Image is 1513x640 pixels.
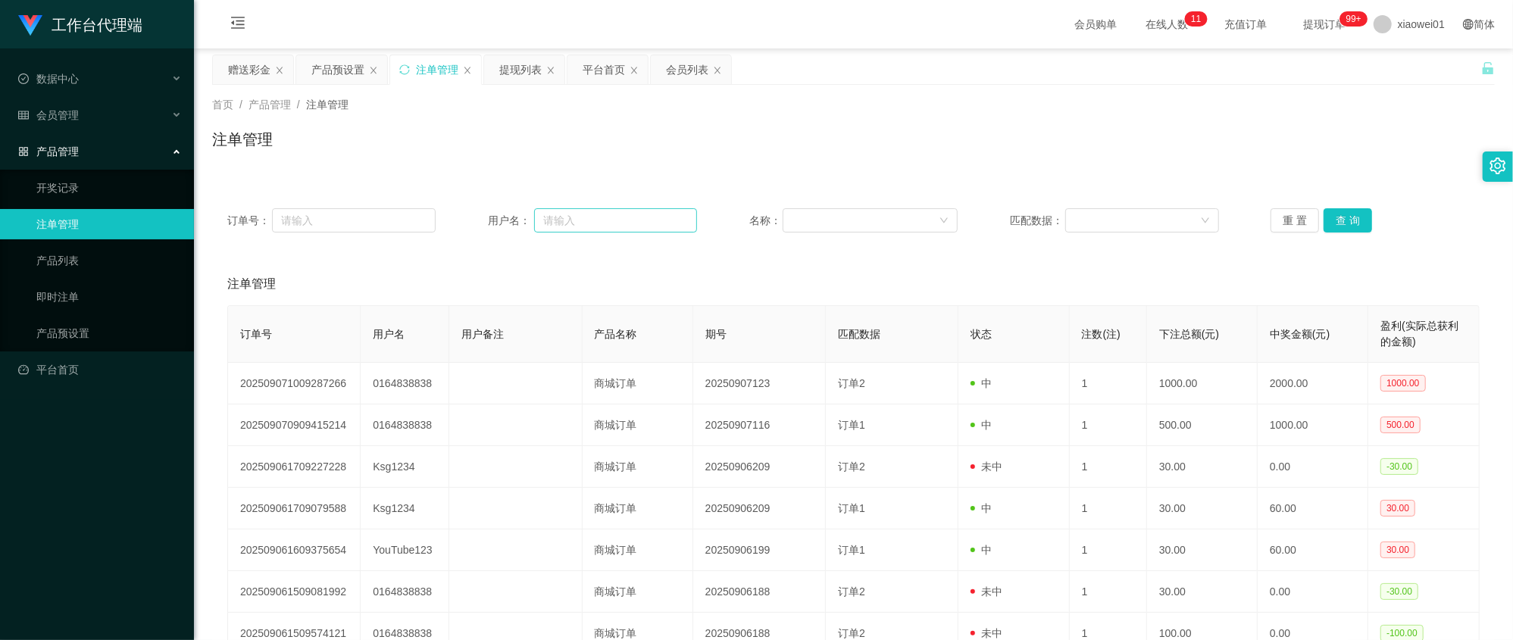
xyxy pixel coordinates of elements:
[838,502,865,514] span: 订单1
[838,419,865,431] span: 订单1
[228,363,361,404] td: 202509071009287266
[693,446,826,488] td: 20250906209
[227,275,276,293] span: 注单管理
[1380,375,1425,392] span: 1000.00
[18,109,79,121] span: 会员管理
[1258,488,1368,529] td: 60.00
[1380,542,1415,558] span: 30.00
[693,529,826,571] td: 20250906199
[306,98,349,111] span: 注单管理
[1258,404,1368,446] td: 1000.00
[971,377,992,389] span: 中
[1147,529,1258,571] td: 30.00
[18,145,79,158] span: 产品管理
[1380,320,1458,348] span: 盈利(实际总获利的金额)
[18,15,42,36] img: logo.9652507e.png
[583,488,693,529] td: 商城订单
[18,73,29,84] i: 图标: check-circle-o
[838,627,865,639] span: 订单2
[275,66,284,75] i: 图标: close
[416,55,458,84] div: 注单管理
[749,213,783,229] span: 名称：
[693,488,826,529] td: 20250906209
[361,571,449,613] td: 0164838838
[1070,446,1147,488] td: 1
[1196,11,1202,27] p: 1
[1191,11,1196,27] p: 1
[18,146,29,157] i: 图标: appstore-o
[36,282,182,312] a: 即时注单
[838,460,865,473] span: 订单2
[1147,446,1258,488] td: 30.00
[971,460,1002,473] span: 未中
[18,110,29,120] i: 图标: table
[463,66,472,75] i: 图标: close
[228,446,361,488] td: 202509061709227228
[1258,363,1368,404] td: 2000.00
[1270,328,1330,340] span: 中奖金额(元)
[1296,19,1354,30] span: 提现订单
[52,1,142,49] h1: 工作台代理端
[583,55,625,84] div: 平台首页
[583,363,693,404] td: 商城订单
[1185,11,1207,27] sup: 11
[228,55,270,84] div: 赠送彩金
[971,627,1002,639] span: 未中
[693,363,826,404] td: 20250907123
[713,66,722,75] i: 图标: close
[1258,571,1368,613] td: 0.00
[311,55,364,84] div: 产品预设置
[18,18,142,30] a: 工作台代理端
[1258,529,1368,571] td: 60.00
[705,328,727,340] span: 期号
[534,208,697,233] input: 请输入
[1481,61,1495,75] i: 图标: unlock
[583,404,693,446] td: 商城订单
[249,98,291,111] span: 产品管理
[693,404,826,446] td: 20250907116
[272,208,436,233] input: 请输入
[939,216,949,226] i: 图标: down
[212,1,264,49] i: 图标: menu-fold
[1380,500,1415,517] span: 30.00
[1147,404,1258,446] td: 500.00
[36,245,182,276] a: 产品列表
[838,377,865,389] span: 订单2
[595,328,637,340] span: 产品名称
[488,213,534,229] span: 用户名：
[1070,571,1147,613] td: 1
[971,419,992,431] span: 中
[36,209,182,239] a: 注单管理
[212,128,273,151] h1: 注单管理
[399,64,410,75] i: 图标: sync
[297,98,300,111] span: /
[971,544,992,556] span: 中
[18,73,79,85] span: 数据中心
[361,404,449,446] td: 0164838838
[239,98,242,111] span: /
[971,328,992,340] span: 状态
[212,98,233,111] span: 首页
[227,213,272,229] span: 订单号：
[838,544,865,556] span: 订单1
[369,66,378,75] i: 图标: close
[1070,488,1147,529] td: 1
[1340,11,1368,27] sup: 1102
[36,173,182,203] a: 开奖记录
[838,328,880,340] span: 匹配数据
[630,66,639,75] i: 图标: close
[36,318,182,348] a: 产品预设置
[971,585,1002,598] span: 未中
[228,404,361,446] td: 202509070909415214
[228,529,361,571] td: 202509061609375654
[499,55,542,84] div: 提现列表
[461,328,504,340] span: 用户备注
[240,328,272,340] span: 订单号
[1147,488,1258,529] td: 30.00
[1324,208,1372,233] button: 查 询
[1490,158,1506,174] i: 图标: setting
[546,66,555,75] i: 图标: close
[1271,208,1319,233] button: 重 置
[361,446,449,488] td: Ksg1234
[1380,583,1418,600] span: -30.00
